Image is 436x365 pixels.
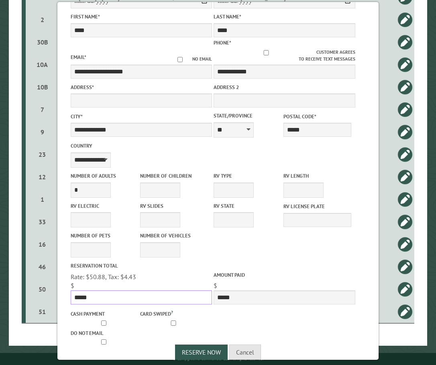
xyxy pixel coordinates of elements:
label: Country [71,142,212,150]
label: RV Electric [71,202,139,210]
label: State/Province [214,112,281,120]
label: Customer agrees to receive text messages [214,49,355,63]
label: Number of Vehicles [140,232,208,239]
label: Address [71,83,212,91]
label: Amount paid [214,271,355,279]
input: Customer agrees to receive text messages [216,50,317,55]
label: City [71,113,212,120]
label: RV State [214,202,281,210]
input: No email [168,57,192,62]
div: 1 [29,195,55,203]
label: Last Name [214,13,355,20]
div: 7 [29,105,55,114]
label: Phone [214,39,231,46]
small: © Campground Commander LLC. All rights reserved. [173,356,263,361]
div: 33 [29,218,55,226]
label: RV Slides [140,202,208,210]
div: 10A [29,61,55,69]
span: $ [214,282,217,290]
label: Cash payment [71,310,139,318]
div: 9 [29,128,55,136]
label: Reservation Total [71,262,212,270]
label: RV Length [283,172,351,180]
label: First Name [71,13,212,20]
span: Rate: $50.88, Tax: $4.43 [71,273,136,281]
div: 30B [29,38,55,46]
label: Number of Pets [71,232,139,239]
div: 23 [29,150,55,158]
label: Postal Code [283,113,351,120]
button: Cancel [229,345,261,360]
label: Number of Children [140,172,208,180]
button: Reserve Now [175,345,228,360]
div: 10B [29,83,55,91]
div: 2 [29,16,55,24]
label: Email [71,54,86,61]
label: RV License Plate [283,203,351,210]
span: $ [71,282,74,290]
div: 16 [29,240,55,248]
label: Number of Adults [71,172,139,180]
div: 12 [29,173,55,181]
label: Card swiped [140,309,208,318]
label: Address 2 [214,83,355,91]
div: 46 [29,263,55,271]
div: 50 [29,285,55,293]
label: Do not email [71,329,139,337]
a: ? [171,309,173,315]
div: 51 [29,308,55,316]
label: No email [168,56,212,63]
label: RV Type [214,172,281,180]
